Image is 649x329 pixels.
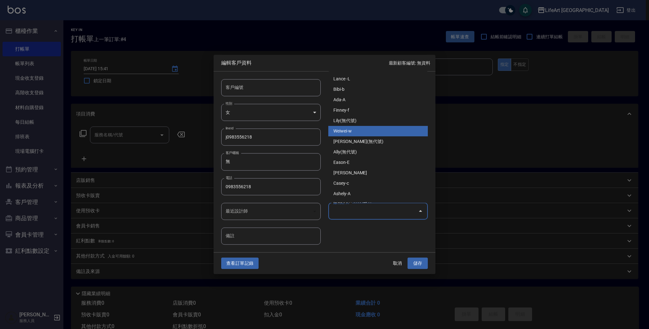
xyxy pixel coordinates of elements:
[328,189,428,199] li: Ashely-A
[328,95,428,105] li: Ada-A
[328,126,428,136] li: Weiwei-w
[221,60,389,66] span: 編輯客戶資料
[226,151,239,155] label: 客戶暱稱
[328,178,428,189] li: Casey-c
[226,175,232,180] label: 電話
[387,258,408,269] button: 取消
[415,206,426,216] button: Close
[226,126,234,131] label: lineId
[328,105,428,115] li: Finney-f
[221,104,321,121] div: 女
[333,200,349,205] label: 偏好設計師
[389,60,430,66] p: 最新顧客編號: 無資料
[328,157,428,168] li: Eason-E
[328,168,428,178] li: [PERSON_NAME]
[328,115,428,126] li: Lily(無代號)
[226,101,232,106] label: 性別
[328,74,428,84] li: Lance -L
[328,147,428,157] li: Ally(無代號)
[328,136,428,147] li: [PERSON_NAME](無代號)
[328,84,428,95] li: Bibi-b
[408,258,428,269] button: 儲存
[328,199,428,209] li: [PERSON_NAME]-N
[221,258,259,269] button: 查看訂單記錄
